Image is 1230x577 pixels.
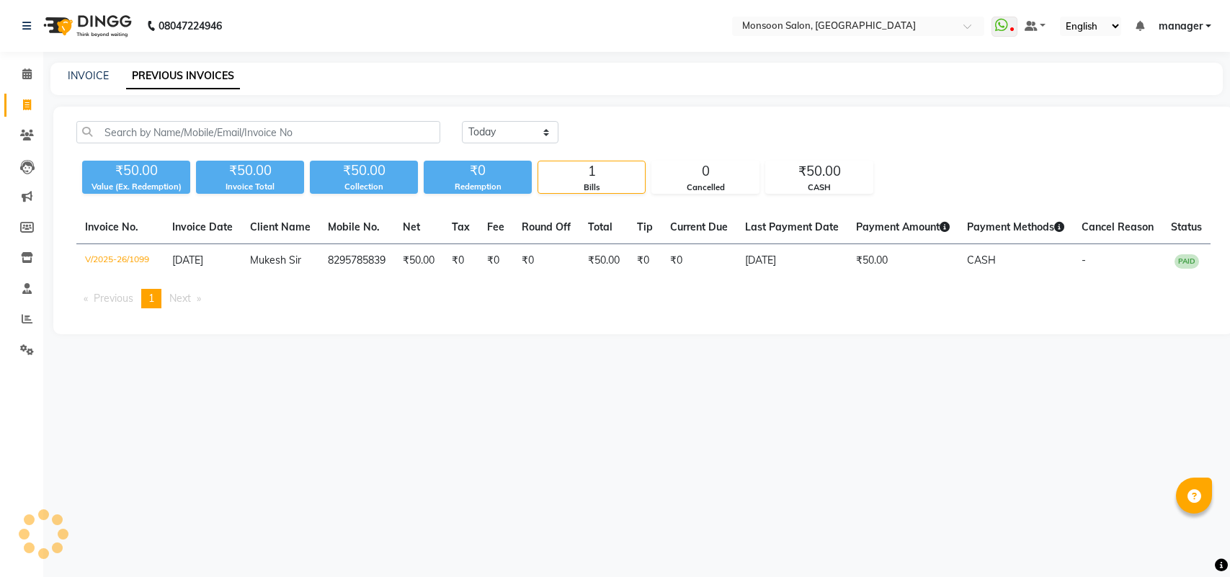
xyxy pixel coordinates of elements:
td: ₹50.00 [847,244,958,278]
div: ₹50.00 [766,161,873,182]
span: Tax [452,220,470,233]
td: ₹0 [478,244,513,278]
td: V/2025-26/1099 [76,244,164,278]
div: Bills [538,182,645,194]
span: manager [1159,19,1203,34]
span: Previous [94,292,133,305]
span: Client Name [250,220,311,233]
span: Status [1171,220,1202,233]
input: Search by Name/Mobile/Email/Invoice No [76,121,440,143]
div: CASH [766,182,873,194]
a: PREVIOUS INVOICES [126,63,240,89]
td: ₹0 [661,244,736,278]
span: Payment Amount [856,220,950,233]
td: 8295785839 [319,244,394,278]
div: 0 [652,161,759,182]
span: Net [403,220,420,233]
nav: Pagination [76,289,1211,308]
span: 1 [148,292,154,305]
div: ₹0 [424,161,532,181]
div: Value (Ex. Redemption) [82,181,190,193]
a: INVOICE [68,69,109,82]
div: Collection [310,181,418,193]
span: Round Off [522,220,571,233]
span: - [1082,254,1086,267]
span: Cancel Reason [1082,220,1154,233]
span: Mobile No. [328,220,380,233]
span: Last Payment Date [745,220,839,233]
span: [DATE] [172,254,203,267]
span: PAID [1175,254,1199,269]
b: 08047224946 [159,6,222,46]
img: logo [37,6,135,46]
td: ₹50.00 [394,244,443,278]
td: [DATE] [736,244,847,278]
div: Cancelled [652,182,759,194]
span: Fee [487,220,504,233]
div: Invoice Total [196,181,304,193]
div: ₹50.00 [310,161,418,181]
td: ₹0 [513,244,579,278]
span: Current Due [670,220,728,233]
td: ₹0 [443,244,478,278]
td: ₹0 [628,244,661,278]
span: Next [169,292,191,305]
span: CASH [967,254,996,267]
span: Tip [637,220,653,233]
td: ₹50.00 [579,244,628,278]
div: ₹50.00 [196,161,304,181]
span: Invoice Date [172,220,233,233]
span: Payment Methods [967,220,1064,233]
span: Total [588,220,612,233]
div: ₹50.00 [82,161,190,181]
span: Invoice No. [85,220,138,233]
div: Redemption [424,181,532,193]
span: Mukesh Sir [250,254,301,267]
div: 1 [538,161,645,182]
